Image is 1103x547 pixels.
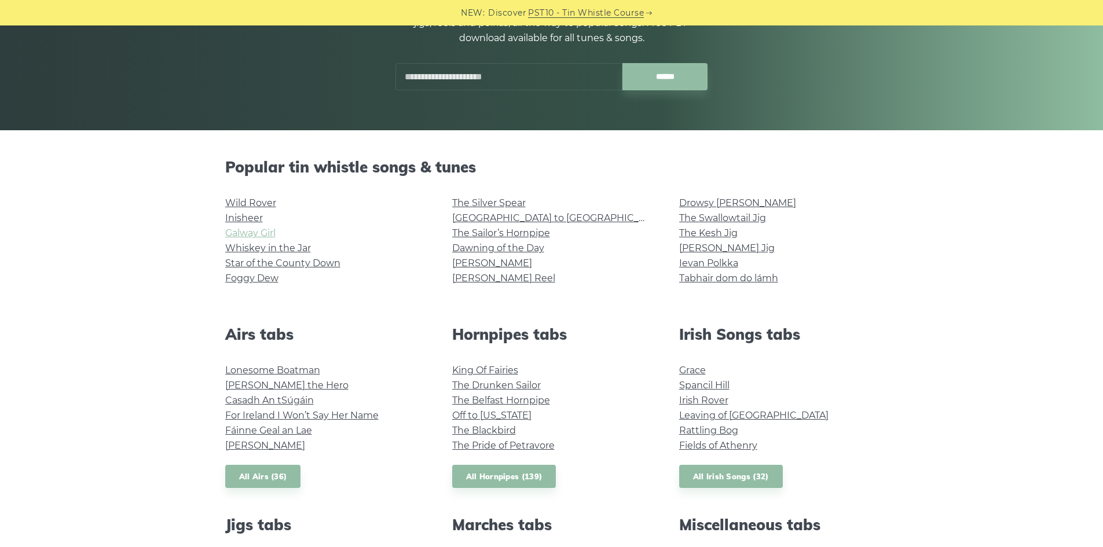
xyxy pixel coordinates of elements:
a: Rattling Bog [679,425,738,436]
a: Galway Girl [225,227,276,238]
a: Lonesome Boatman [225,365,320,376]
a: Leaving of [GEOGRAPHIC_DATA] [679,410,829,421]
a: Spancil Hill [679,380,730,391]
a: [PERSON_NAME] the Hero [225,380,349,391]
span: NEW: [461,6,485,20]
a: All Irish Songs (32) [679,465,783,489]
a: Wild Rover [225,197,276,208]
a: For Ireland I Won’t Say Her Name [225,410,379,421]
a: The Belfast Hornpipe [452,395,550,406]
a: Fields of Athenry [679,440,757,451]
h2: Irish Songs tabs [679,325,878,343]
a: Off to [US_STATE] [452,410,532,421]
a: Irish Rover [679,395,728,406]
a: [PERSON_NAME] [225,440,305,451]
h2: Marches tabs [452,516,651,534]
a: Casadh An tSúgáin [225,395,314,406]
a: Tabhair dom do lámh [679,273,778,284]
h2: Miscellaneous tabs [679,516,878,534]
span: Discover [488,6,526,20]
a: [PERSON_NAME] [452,258,532,269]
a: [PERSON_NAME] Reel [452,273,555,284]
a: Grace [679,365,706,376]
a: The Drunken Sailor [452,380,541,391]
a: Inisheer [225,212,263,223]
h2: Jigs tabs [225,516,424,534]
a: The Kesh Jig [679,227,738,238]
a: Star of the County Down [225,258,340,269]
a: Ievan Polkka [679,258,738,269]
a: Fáinne Geal an Lae [225,425,312,436]
a: Foggy Dew [225,273,279,284]
a: The Silver Spear [452,197,526,208]
a: [GEOGRAPHIC_DATA] to [GEOGRAPHIC_DATA] [452,212,666,223]
a: The Swallowtail Jig [679,212,766,223]
h2: Popular tin whistle songs & tunes [225,158,878,176]
h2: Hornpipes tabs [452,325,651,343]
a: All Airs (36) [225,465,301,489]
a: Drowsy [PERSON_NAME] [679,197,796,208]
a: [PERSON_NAME] Jig [679,243,775,254]
a: Whiskey in the Jar [225,243,311,254]
a: Dawning of the Day [452,243,544,254]
a: The Sailor’s Hornpipe [452,227,550,238]
a: The Blackbird [452,425,516,436]
h2: Airs tabs [225,325,424,343]
a: PST10 - Tin Whistle Course [528,6,644,20]
a: All Hornpipes (139) [452,465,556,489]
a: The Pride of Petravore [452,440,555,451]
a: King Of Fairies [452,365,518,376]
